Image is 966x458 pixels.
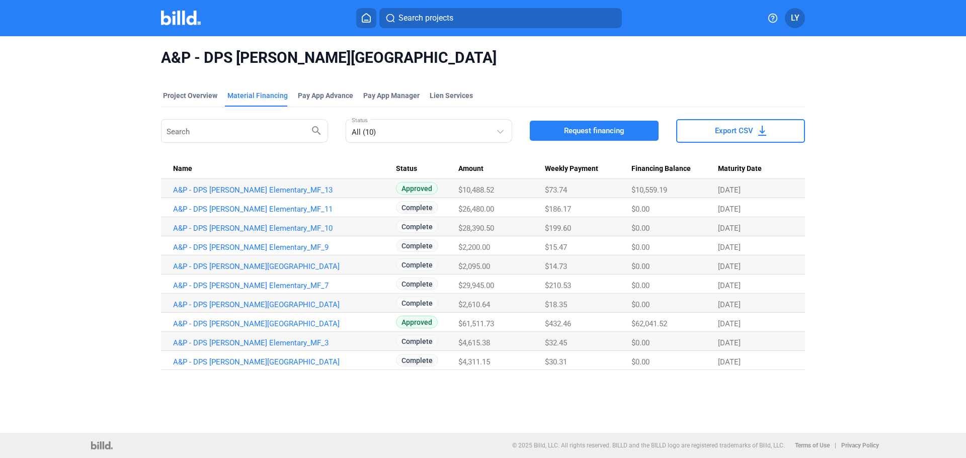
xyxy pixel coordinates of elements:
mat-icon: search [310,124,323,136]
span: Complete [396,335,438,347]
div: Name [173,164,396,173]
span: Complete [396,239,438,252]
div: Lien Services [430,90,473,101]
span: Amount [458,164,484,173]
span: $62,041.52 [631,319,667,328]
span: [DATE] [718,300,741,309]
img: logo [91,441,113,449]
span: [DATE] [718,186,741,195]
b: Terms of Use [795,442,830,449]
span: $73.74 [545,186,567,195]
span: $28,390.50 [458,224,494,233]
div: Pay App Advance [298,90,353,101]
a: A&P - DPS [PERSON_NAME][GEOGRAPHIC_DATA] [173,300,396,309]
a: A&P - DPS [PERSON_NAME] Elementary_MF_13 [173,186,396,195]
span: $186.17 [545,205,571,214]
span: Search projects [398,12,453,24]
span: Complete [396,297,438,309]
span: Status [396,164,417,173]
span: $14.73 [545,262,567,271]
span: $2,200.00 [458,243,490,252]
button: LY [785,8,805,28]
mat-select-trigger: All (10) [352,128,376,137]
span: $4,311.15 [458,357,490,367]
span: $0.00 [631,338,650,347]
a: A&P - DPS [PERSON_NAME] Elementary_MF_9 [173,243,396,252]
span: $10,488.52 [458,186,494,195]
span: Complete [396,258,438,271]
span: $0.00 [631,262,650,271]
button: Search projects [379,8,622,28]
span: $32.45 [545,338,567,347]
span: [DATE] [718,357,741,367]
p: | [835,442,836,449]
div: Status [396,164,459,173]
div: Material Financing [227,90,288,101]
span: $0.00 [631,243,650,252]
span: Request financing [564,126,624,136]
span: $10,559.19 [631,186,667,195]
span: $0.00 [631,357,650,367]
button: Export CSV [676,119,805,143]
a: A&P - DPS [PERSON_NAME][GEOGRAPHIC_DATA] [173,262,396,271]
span: $18.35 [545,300,567,309]
b: Privacy Policy [841,442,879,449]
span: Complete [396,278,438,290]
span: Approved [396,182,438,195]
span: $432.46 [545,319,571,328]
div: Amount [458,164,544,173]
span: $61,511.73 [458,319,494,328]
span: Complete [396,354,438,367]
span: $199.60 [545,224,571,233]
span: $0.00 [631,224,650,233]
div: Financing Balance [631,164,718,173]
span: $2,610.64 [458,300,490,309]
button: Request financing [530,121,659,141]
a: A&P - DPS [PERSON_NAME] Elementary_MF_10 [173,224,396,233]
span: $29,945.00 [458,281,494,290]
span: $2,095.00 [458,262,490,271]
a: A&P - DPS [PERSON_NAME][GEOGRAPHIC_DATA] [173,357,396,367]
span: Name [173,164,192,173]
span: Weekly Payment [545,164,598,173]
span: A&P - DPS [PERSON_NAME][GEOGRAPHIC_DATA] [161,48,805,67]
a: A&P - DPS [PERSON_NAME][GEOGRAPHIC_DATA] [173,319,396,328]
p: © 2025 Billd, LLC. All rights reserved. BILLD and the BILLD logo are registered trademarks of Bil... [512,442,785,449]
span: [DATE] [718,243,741,252]
span: $0.00 [631,205,650,214]
div: Maturity Date [718,164,793,173]
a: A&P - DPS [PERSON_NAME] Elementary_MF_7 [173,281,396,290]
span: Complete [396,201,438,214]
span: $15.47 [545,243,567,252]
span: [DATE] [718,224,741,233]
span: [DATE] [718,281,741,290]
img: Billd Company Logo [161,11,201,25]
div: Weekly Payment [545,164,631,173]
span: Complete [396,220,438,233]
span: [DATE] [718,205,741,214]
span: [DATE] [718,319,741,328]
span: $4,615.38 [458,338,490,347]
span: [DATE] [718,262,741,271]
span: $30.31 [545,357,567,367]
span: [DATE] [718,338,741,347]
span: LY [791,12,799,24]
span: Pay App Manager [363,90,420,101]
span: $210.53 [545,281,571,290]
div: Project Overview [163,90,217,101]
span: $26,480.00 [458,205,494,214]
span: Financing Balance [631,164,691,173]
span: $0.00 [631,281,650,290]
span: Export CSV [715,126,753,136]
span: Maturity Date [718,164,762,173]
span: $0.00 [631,300,650,309]
a: A&P - DPS [PERSON_NAME] Elementary_MF_3 [173,338,396,347]
a: A&P - DPS [PERSON_NAME] Elementary_MF_11 [173,205,396,214]
span: Approved [396,316,438,328]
